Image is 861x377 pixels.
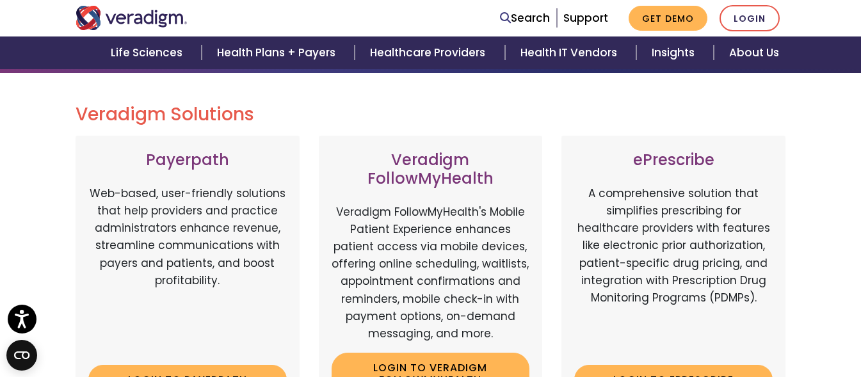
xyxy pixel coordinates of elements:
img: Veradigm logo [76,6,188,30]
a: About Us [714,36,794,69]
h3: ePrescribe [574,151,773,170]
a: Life Sciences [95,36,202,69]
a: Health IT Vendors [505,36,636,69]
a: Support [563,10,608,26]
h3: Veradigm FollowMyHealth [332,151,530,188]
a: Login [720,5,780,31]
p: Web-based, user-friendly solutions that help providers and practice administrators enhance revenu... [88,185,287,355]
button: Open CMP widget [6,340,37,371]
a: Get Demo [629,6,707,31]
h3: Payerpath [88,151,287,170]
a: Healthcare Providers [355,36,504,69]
a: Search [500,10,550,27]
a: Health Plans + Payers [202,36,355,69]
h2: Veradigm Solutions [76,104,786,125]
a: Insights [636,36,714,69]
p: A comprehensive solution that simplifies prescribing for healthcare providers with features like ... [574,185,773,355]
p: Veradigm FollowMyHealth's Mobile Patient Experience enhances patient access via mobile devices, o... [332,204,530,343]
